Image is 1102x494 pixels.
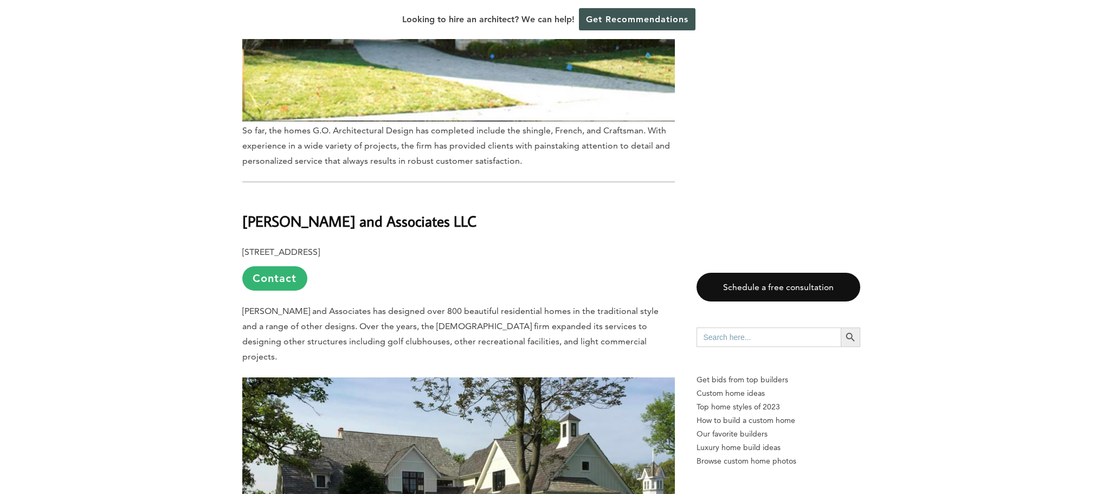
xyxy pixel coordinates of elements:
a: Custom home ideas [697,387,860,400]
svg: Search [845,331,856,343]
span: [PERSON_NAME] and Associates has designed over 800 beautiful residential homes in the traditional... [242,306,659,362]
a: Get Recommendations [579,8,695,30]
input: Search here... [697,328,841,347]
b: [STREET_ADDRESS] [242,247,320,257]
a: Schedule a free consultation [697,273,860,301]
a: Our favorite builders [697,427,860,441]
iframe: Drift Widget Chat Controller [1048,440,1089,481]
a: Browse custom home photos [697,454,860,468]
a: Contact [242,266,307,291]
a: Luxury home build ideas [697,441,860,454]
a: How to build a custom home [697,414,860,427]
b: [PERSON_NAME] and Associates LLC [242,211,476,230]
a: Top home styles of 2023 [697,400,860,414]
p: Get bids from top builders [697,373,860,387]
